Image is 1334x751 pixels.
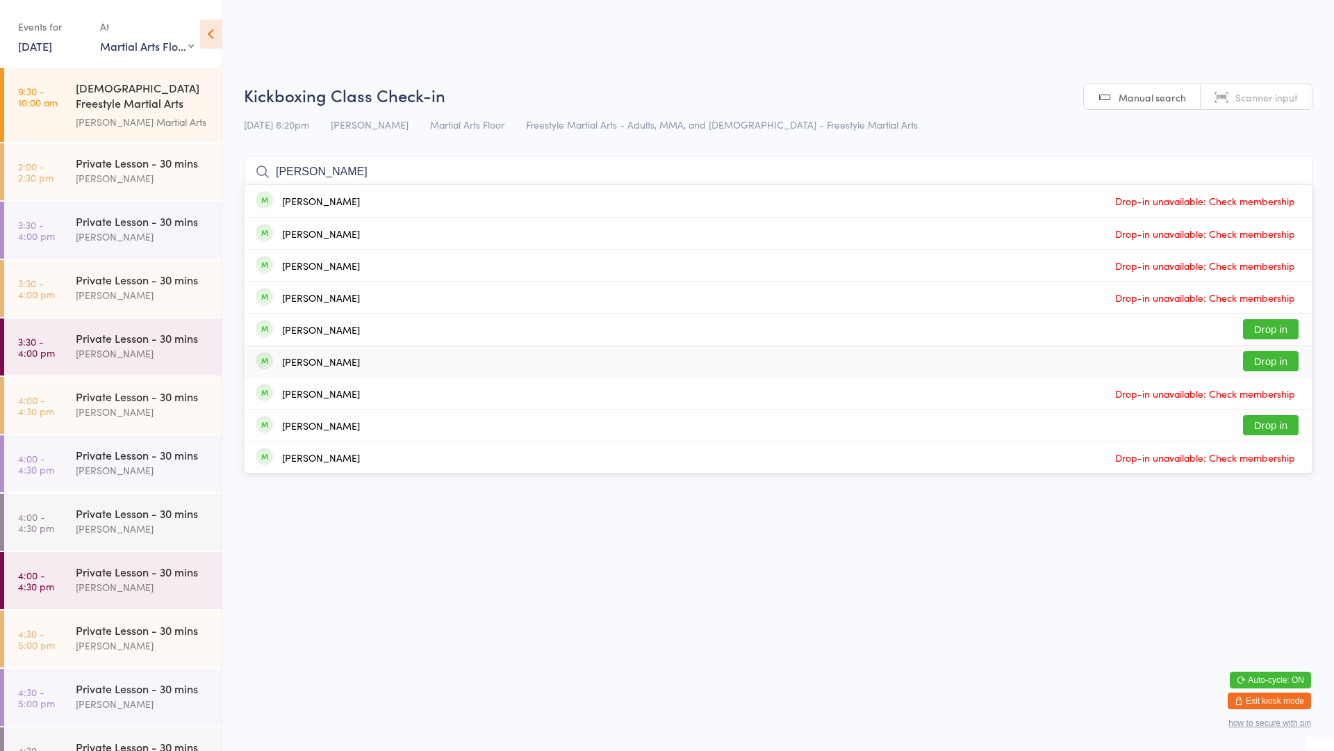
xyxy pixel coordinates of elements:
a: 4:00 -4:30 pmPrivate Lesson - 30 mins[PERSON_NAME] [4,435,222,492]
a: 3:30 -4:00 pmPrivate Lesson - 30 mins[PERSON_NAME] [4,260,222,317]
span: Martial Arts Floor [430,118,504,131]
div: [PERSON_NAME] [76,229,210,245]
a: 4:00 -4:30 pmPrivate Lesson - 30 mins[PERSON_NAME] [4,494,222,551]
span: Drop-in unavailable: Check membership [1112,383,1299,404]
div: [PERSON_NAME] [282,452,360,463]
div: [PERSON_NAME] [282,420,360,431]
span: Drop-in unavailable: Check membership [1112,287,1299,308]
a: [DATE] [18,38,52,54]
div: Private Lesson - 30 mins [76,564,210,579]
div: [PERSON_NAME] [76,638,210,654]
time: 2:00 - 2:30 pm [18,161,53,183]
button: Drop in [1243,415,1299,435]
button: Exit kiosk mode [1228,693,1311,709]
div: [PERSON_NAME] [76,170,210,186]
span: Drop-in unavailable: Check membership [1112,223,1299,244]
div: [PERSON_NAME] [282,228,360,239]
div: Private Lesson - 30 mins [76,389,210,404]
span: Freestyle Martial Arts - Adults, MMA, and [DEMOGRAPHIC_DATA] - Freestyle Martial Arts [526,118,918,131]
div: [PERSON_NAME] [76,287,210,303]
time: 4:30 - 5:00 pm [18,686,55,709]
time: 4:30 - 5:00 pm [18,628,55,650]
div: [PERSON_NAME] [282,260,360,271]
div: [PERSON_NAME] Martial Arts [76,114,210,130]
div: Private Lesson - 30 mins [76,681,210,696]
a: 2:00 -2:30 pmPrivate Lesson - 30 mins[PERSON_NAME] [4,143,222,200]
div: [PERSON_NAME] [282,292,360,303]
time: 4:00 - 4:30 pm [18,453,54,475]
div: [DEMOGRAPHIC_DATA] Freestyle Martial Arts (Little Heroes) [76,80,210,114]
div: [PERSON_NAME] [282,195,360,207]
div: [PERSON_NAME] [76,346,210,362]
div: [PERSON_NAME] [282,356,360,367]
div: Private Lesson - 30 mins [76,155,210,170]
input: Search [244,156,1312,188]
div: [PERSON_NAME] [76,696,210,712]
time: 4:00 - 4:30 pm [18,394,54,417]
div: Private Lesson - 30 mins [76,213,210,229]
span: Drop-in unavailable: Check membership [1112,191,1299,211]
span: Scanner input [1235,90,1298,104]
button: Drop in [1243,319,1299,339]
a: 4:00 -4:30 pmPrivate Lesson - 30 mins[PERSON_NAME] [4,377,222,434]
div: [PERSON_NAME] [76,404,210,420]
span: Drop-in unavailable: Check membership [1112,447,1299,468]
button: Drop in [1243,351,1299,371]
a: 4:30 -5:00 pmPrivate Lesson - 30 mins[PERSON_NAME] [4,611,222,668]
time: 9:30 - 10:00 am [18,86,58,108]
a: 9:30 -10:00 am[DEMOGRAPHIC_DATA] Freestyle Martial Arts (Little Heroes)[PERSON_NAME] Martial Arts [4,68,222,142]
div: Martial Arts Floor [100,38,194,54]
a: 4:30 -5:00 pmPrivate Lesson - 30 mins[PERSON_NAME] [4,669,222,726]
div: Private Lesson - 30 mins [76,272,210,287]
span: Drop-in unavailable: Check membership [1112,255,1299,276]
time: 3:30 - 4:00 pm [18,336,55,358]
span: [DATE] 6:20pm [244,118,309,131]
div: Private Lesson - 30 mins [76,330,210,346]
h2: Kickboxing Class Check-in [244,83,1312,106]
time: 3:30 - 4:00 pm [18,219,55,241]
div: [PERSON_NAME] [76,579,210,595]
div: Private Lesson - 30 mins [76,622,210,638]
a: 3:30 -4:00 pmPrivate Lesson - 30 mins[PERSON_NAME] [4,318,222,375]
div: Private Lesson - 30 mins [76,506,210,521]
time: 4:00 - 4:30 pm [18,570,54,592]
div: At [100,15,194,38]
a: 4:00 -4:30 pmPrivate Lesson - 30 mins[PERSON_NAME] [4,552,222,609]
div: Private Lesson - 30 mins [76,447,210,462]
span: [PERSON_NAME] [331,118,409,131]
span: Manual search [1119,90,1186,104]
div: [PERSON_NAME] [76,521,210,537]
button: Auto-cycle: ON [1230,672,1311,688]
time: 4:00 - 4:30 pm [18,511,54,533]
div: Events for [18,15,86,38]
time: 3:30 - 4:00 pm [18,277,55,300]
div: [PERSON_NAME] [76,462,210,478]
a: 3:30 -4:00 pmPrivate Lesson - 30 mins[PERSON_NAME] [4,202,222,259]
div: [PERSON_NAME] [282,388,360,399]
button: how to secure with pin [1228,718,1311,728]
div: [PERSON_NAME] [282,324,360,335]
